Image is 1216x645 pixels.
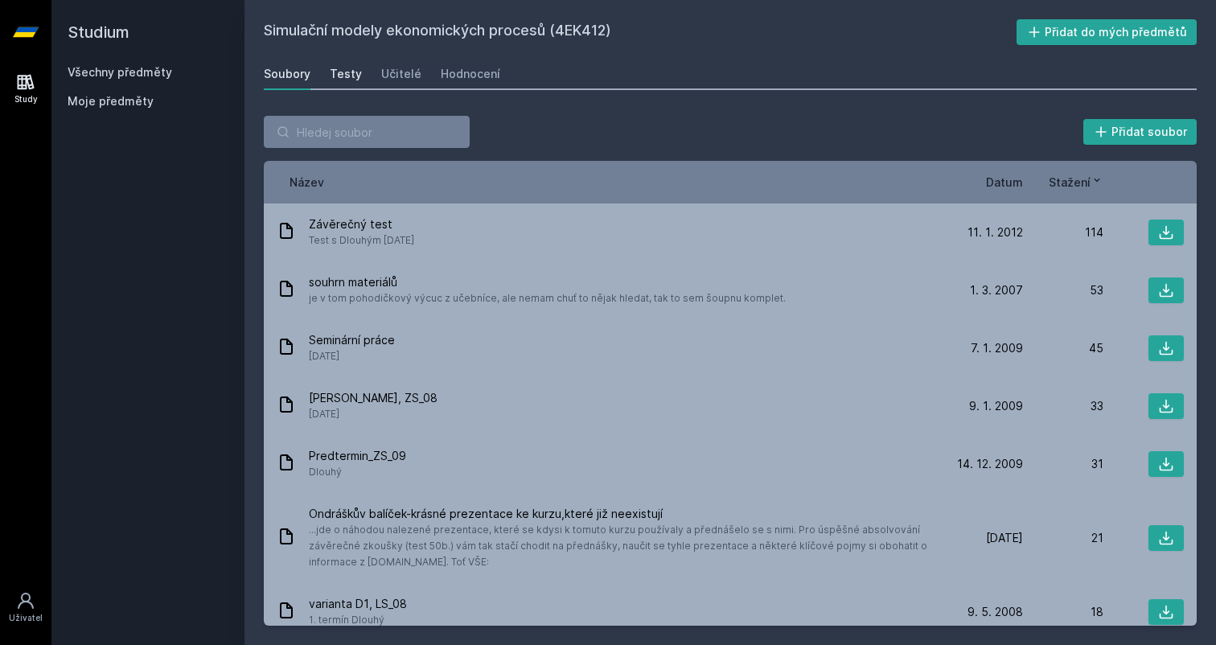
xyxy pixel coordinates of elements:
span: souhrn materiálů [309,274,786,290]
div: Testy [330,66,362,82]
span: Moje předměty [68,93,154,109]
span: Ondráškův balíček-krásné prezentace ke kurzu,které již neexistují [309,506,936,522]
div: 114 [1023,224,1103,240]
span: 14. 12. 2009 [957,456,1023,472]
span: [DATE] [986,530,1023,546]
button: Stažení [1049,174,1103,191]
span: 7. 1. 2009 [971,340,1023,356]
div: 45 [1023,340,1103,356]
div: 18 [1023,604,1103,620]
div: 21 [1023,530,1103,546]
span: je v tom pohodičkový výcuc z učebníce, ale nemam chuť to nějak hledat, tak to sem šoupnu komplet. [309,290,786,306]
div: Soubory [264,66,310,82]
a: Uživatel [3,583,48,632]
span: ...jde o náhodou nalezené prezentace, které se kdysi k tomuto kurzu používaly a přednášelo se s n... [309,522,936,570]
span: Test s Dlouhým [DATE] [309,232,414,249]
span: 9. 5. 2008 [967,604,1023,620]
button: Přidat do mých předmětů [1017,19,1198,45]
button: Název [290,174,324,191]
span: varianta D1, LS_08 [309,596,407,612]
span: 11. 1. 2012 [967,224,1023,240]
h2: Simulační modely ekonomických procesů (4EK412) [264,19,1017,45]
span: [PERSON_NAME], ZS_08 [309,390,438,406]
div: 31 [1023,456,1103,472]
span: [DATE] [309,348,395,364]
span: Dlouhý [309,464,406,480]
div: 53 [1023,282,1103,298]
a: Testy [330,58,362,90]
div: Study [14,93,38,105]
a: Hodnocení [441,58,500,90]
a: Soubory [264,58,310,90]
span: Seminární práce [309,332,395,348]
span: 9. 1. 2009 [969,398,1023,414]
a: Všechny předměty [68,65,172,79]
div: Uživatel [9,612,43,624]
span: [DATE] [309,406,438,422]
input: Hledej soubor [264,116,470,148]
span: Závěrečný test [309,216,414,232]
span: Stažení [1049,174,1091,191]
div: 33 [1023,398,1103,414]
a: Učitelé [381,58,421,90]
span: 1. termín Dlouhý [309,612,407,628]
a: Study [3,64,48,113]
span: Predtermin_ZS_09 [309,448,406,464]
div: Hodnocení [441,66,500,82]
span: 1. 3. 2007 [970,282,1023,298]
button: Datum [986,174,1023,191]
div: Učitelé [381,66,421,82]
button: Přidat soubor [1083,119,1198,145]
